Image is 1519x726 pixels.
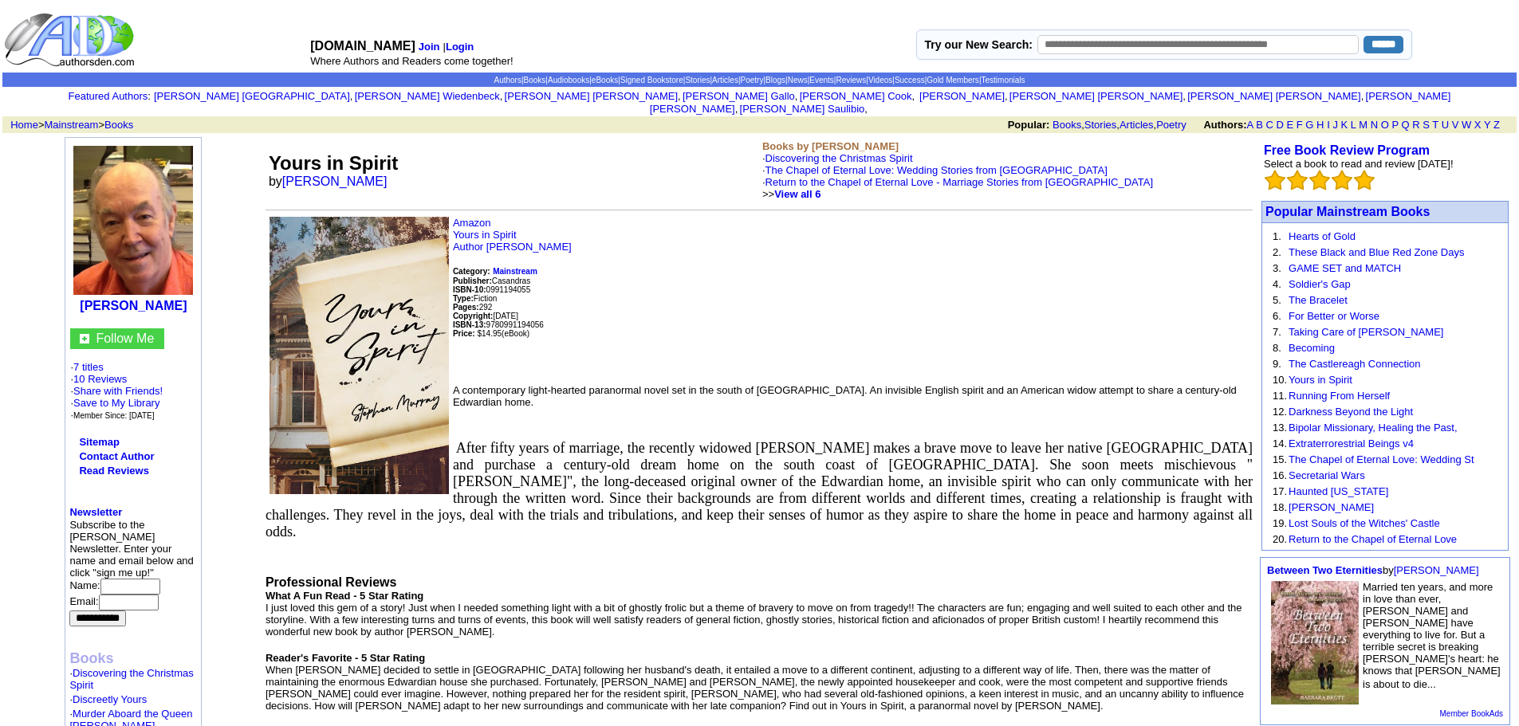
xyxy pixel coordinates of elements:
font: i [797,92,799,101]
b: Reader's Favorite - 5 Star Rating [266,652,425,664]
a: Taking Care of [PERSON_NAME] [1289,326,1443,338]
font: Casandras [453,277,530,285]
img: 193620.jpg [73,146,193,295]
a: Books [524,76,546,84]
a: G [1305,119,1313,131]
font: i [915,92,916,101]
span: | | | | | | | | | | | | | | | [494,76,1025,84]
b: ISBN-10: [453,285,486,294]
a: [PERSON_NAME] [916,90,1005,102]
font: [DATE] [493,312,517,320]
a: Signed Bookstore [620,76,683,84]
iframe: fb:like Facebook Social Plugin [453,355,852,371]
font: 4. [1273,278,1281,290]
a: Read Reviews [79,465,148,477]
a: Return to the Chapel of Eternal Love [1289,533,1457,545]
font: 3. [1273,262,1281,274]
a: Darkness Beyond the Light [1289,406,1413,418]
a: Free Book Review Program [1264,143,1430,157]
b: Pages: [453,303,479,312]
a: U [1442,119,1449,131]
a: K [1341,119,1348,131]
a: The Castlereagh Connection [1289,358,1421,370]
a: [PERSON_NAME] [GEOGRAPHIC_DATA] [154,90,350,102]
a: W [1462,119,1471,131]
a: View all 6 [774,188,820,200]
a: 10 Reviews [73,373,127,385]
a: News [788,76,808,84]
font: 9. [1273,358,1281,370]
b: Popular: [1008,119,1050,131]
font: 12. [1273,406,1287,418]
a: T [1432,119,1438,131]
font: 20. [1273,533,1287,545]
a: Discreetly Yours [73,693,147,705]
b: Books [69,650,113,666]
a: Follow Me [96,332,154,345]
a: D [1276,119,1283,131]
a: Mainstream [493,265,537,277]
a: [PERSON_NAME] [1289,501,1374,513]
font: · [762,152,1153,200]
font: >> [762,188,820,200]
a: Poetry [1156,119,1186,131]
font: 0991194055 [453,285,530,294]
font: 16. [1273,469,1287,481]
a: Between Two Eternities [1267,564,1383,576]
a: [PERSON_NAME] [1394,564,1479,576]
a: Discovering the Christmas Spirit [765,152,913,164]
a: Login [446,41,474,53]
a: [PERSON_NAME] [PERSON_NAME] [1009,90,1183,102]
a: I [1327,119,1330,131]
a: Events [809,76,834,84]
a: Contact Author [79,450,154,462]
img: logo_ad.gif [4,12,138,68]
a: L [1351,119,1356,131]
font: · [762,176,1153,200]
a: Amazon [453,217,491,229]
a: Stories [685,76,710,84]
b: Publisher: [453,277,492,285]
font: 2. [1273,246,1281,258]
a: The Chapel of Eternal Love: Wedding Stories from [GEOGRAPHIC_DATA] [765,164,1108,176]
a: Author [PERSON_NAME] [453,241,572,253]
font: 13. [1273,422,1287,434]
a: Lost Souls of the Witches' Castle [1289,517,1440,529]
font: i [1008,92,1009,101]
a: Share with Friends! [73,385,163,397]
a: [PERSON_NAME] [80,299,187,312]
a: Haunted [US_STATE] [1289,485,1388,497]
font: · [69,693,147,705]
a: Y [1484,119,1490,131]
font: 6. [1273,310,1281,322]
a: Authors [494,76,521,84]
font: i [868,105,869,114]
font: · [762,164,1153,200]
font: | [443,41,477,53]
a: O [1381,119,1389,131]
img: bigemptystars.png [1309,170,1330,190]
b: Mainstream [493,267,537,276]
a: Articles [712,76,738,84]
font: Select a book to read and review [DATE]! [1264,158,1454,170]
b: Books by [PERSON_NAME] [762,140,899,152]
a: Poetry [741,76,764,84]
a: The Bracelet [1289,294,1348,306]
font: 10. [1273,374,1287,386]
img: shim.gif [69,691,70,693]
a: These Black and Blue Red Zone Days [1289,246,1464,258]
font: 1. [1273,230,1281,242]
img: bigemptystars.png [1287,170,1308,190]
a: [PERSON_NAME] [PERSON_NAME] [505,90,678,102]
a: Yours in Spirit [453,229,517,241]
font: 19. [1273,517,1287,529]
a: Newsletter [69,506,122,518]
a: [PERSON_NAME] Saulibio [740,103,865,115]
font: Fiction [453,294,497,303]
a: Featured Authors [69,90,148,102]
